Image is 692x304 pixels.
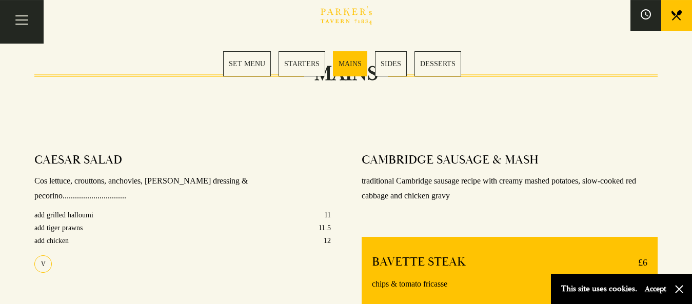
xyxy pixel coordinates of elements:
[628,254,647,271] p: £6
[645,284,666,294] button: Accept
[319,221,331,234] p: 11.5
[223,51,271,76] a: 1 / 5
[34,174,330,204] p: Cos lettuce, crouttons, anchovies, [PERSON_NAME] dressing & pecorino...............................
[561,281,637,296] p: This site uses cookies.
[324,209,331,221] p: 11
[375,51,407,76] a: 4 / 5
[34,152,122,168] h4: CAESAR SALAD
[372,254,466,271] h4: BAVETTE STEAK
[279,51,325,76] a: 2 / 5
[34,221,83,234] p: add tiger prawns
[372,277,647,292] p: chips & tomato fricasse
[362,174,658,204] p: traditional Cambridge sausage recipe with creamy mashed potatoes, slow-cooked red cabbage and chi...
[362,152,539,168] h4: CAMBRIDGE SAUSAGE & MASH
[674,284,684,294] button: Close and accept
[34,234,69,247] p: add chicken
[324,234,331,247] p: 12
[414,51,461,76] a: 5 / 5
[34,209,93,221] p: add grilled halloumi
[34,255,52,273] div: V
[333,51,367,76] a: 3 / 5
